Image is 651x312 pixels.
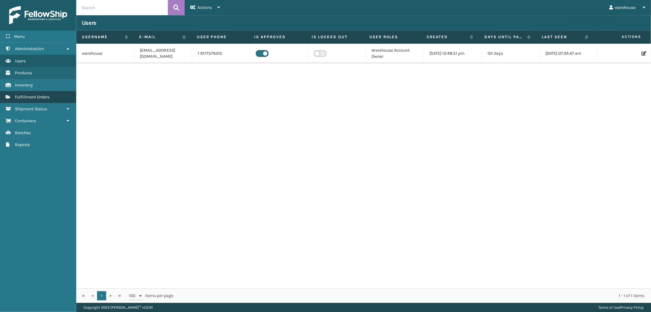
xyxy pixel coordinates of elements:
div: 1 - 1 of 1 items [182,293,644,299]
span: items per page [129,291,173,300]
span: Users [15,58,26,64]
span: Containers [15,118,36,123]
a: 1 [97,291,106,300]
h3: Users [82,19,96,27]
td: [DATE] 07:34:47 am [540,44,598,63]
div: | [599,303,644,312]
span: Actions [596,32,645,42]
img: logo [9,6,67,24]
label: User phone [197,34,243,40]
span: Products [15,70,32,75]
td: 1 9177579310 [192,44,250,63]
span: Inventory [15,83,33,88]
label: E-mail [139,34,179,40]
label: Is Approved [254,34,300,40]
label: Last Seen [542,34,582,40]
label: Days until password expires [484,34,524,40]
td: [EMAIL_ADDRESS][DOMAIN_NAME] [134,44,192,63]
td: warehouse [76,44,134,63]
i: Edit [642,51,645,56]
span: Reports [15,142,30,147]
label: Is Locked Out [312,34,358,40]
span: Actions [197,5,212,10]
label: User Roles [369,34,415,40]
span: Shipment Status [15,106,47,112]
span: Fulfillment Orders [15,94,49,100]
p: Copyright 2023 [PERSON_NAME]™ v 1.0.191 [84,303,153,312]
label: Created [427,34,467,40]
td: [DATE] 12:48:51 pm [424,44,482,63]
td: 101 days [482,44,540,63]
span: 100 [129,293,138,299]
span: Administration [15,46,44,51]
span: Menu [14,34,25,39]
span: Batches [15,130,31,135]
td: Warehouse Account Owner [366,44,424,63]
a: Terms of Use [599,305,620,310]
label: Username [82,34,122,40]
a: Privacy Policy [620,305,644,310]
